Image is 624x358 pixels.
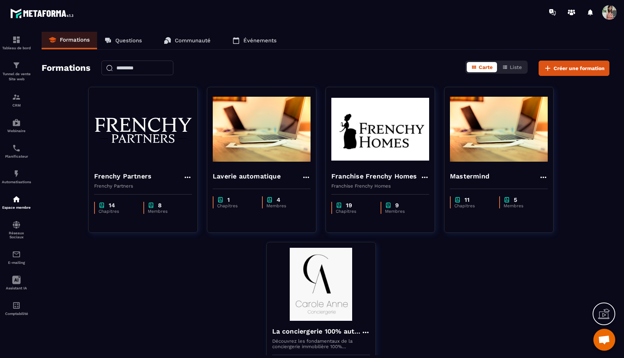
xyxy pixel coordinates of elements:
[175,37,211,44] p: Communauté
[272,326,361,336] h4: La conciergerie 100% automatisée
[148,209,185,214] p: Membres
[12,93,21,101] img: formation
[88,87,207,242] a: formation-backgroundFrenchy PartnersFrenchy Partnerschapter14Chapitreschapter8Membres
[2,296,31,321] a: accountantaccountantComptabilité
[94,93,192,166] img: formation-background
[395,202,399,209] p: 9
[217,196,224,203] img: chapter
[454,196,461,203] img: chapter
[331,171,417,181] h4: Franchise Frenchy Homes
[514,196,517,203] p: 5
[225,32,284,49] a: Événements
[213,171,281,181] h4: Laverie automatique
[2,113,31,138] a: automationsautomationsWebinaire
[385,202,392,209] img: chapter
[450,171,489,181] h4: Mastermind
[498,62,526,72] button: Liste
[12,61,21,70] img: formation
[99,209,136,214] p: Chapitres
[213,93,311,166] img: formation-background
[12,250,21,259] img: email
[554,65,605,72] span: Créer une formation
[2,164,31,189] a: automationsautomationsAutomatisations
[504,203,540,208] p: Membres
[510,64,522,70] span: Liste
[272,338,370,349] p: Découvrez les fondamentaux de la conciergerie immobilière 100% automatisée. Cette formation est c...
[326,87,444,242] a: formation-backgroundFranchise Frenchy HomesFranchise Frenchy Homeschapter19Chapitreschapter9Membres
[10,7,76,20] img: logo
[2,103,31,107] p: CRM
[2,154,31,158] p: Planificateur
[2,215,31,245] a: social-networksocial-networkRéseaux Sociaux
[2,180,31,184] p: Automatisations
[2,261,31,265] p: E-mailing
[450,93,548,166] img: formation-background
[158,202,162,209] p: 8
[2,245,31,270] a: emailemailE-mailing
[539,61,609,76] button: Créer une formation
[217,203,255,208] p: Chapitres
[60,36,90,43] p: Formations
[12,301,21,310] img: accountant
[99,202,105,209] img: chapter
[12,220,21,229] img: social-network
[2,72,31,82] p: Tunnel de vente Site web
[12,144,21,153] img: scheduler
[2,205,31,209] p: Espace membre
[42,32,97,49] a: Formations
[2,30,31,55] a: formationformationTableau de bord
[2,55,31,87] a: formationformationTunnel de vente Site web
[2,312,31,316] p: Comptabilité
[42,61,90,76] h2: Formations
[479,64,493,70] span: Carte
[94,171,151,181] h4: Frenchy Partners
[115,37,142,44] p: Questions
[465,196,470,203] p: 11
[336,202,342,209] img: chapter
[2,270,31,296] a: Assistant IA
[2,286,31,290] p: Assistant IA
[593,329,615,351] div: Ouvrir le chat
[336,209,373,214] p: Chapitres
[2,231,31,239] p: Réseaux Sociaux
[266,203,303,208] p: Membres
[2,138,31,164] a: schedulerschedulerPlanificateur
[94,183,192,189] p: Frenchy Partners
[2,129,31,133] p: Webinaire
[12,118,21,127] img: automations
[12,195,21,204] img: automations
[444,87,563,242] a: formation-backgroundMastermindchapter11Chapitreschapter5Membres
[346,202,352,209] p: 19
[454,203,492,208] p: Chapitres
[207,87,326,242] a: formation-backgroundLaverie automatiquechapter1Chapitreschapter4Membres
[385,209,422,214] p: Membres
[504,196,510,203] img: chapter
[331,93,429,166] img: formation-background
[157,32,218,49] a: Communauté
[12,35,21,44] img: formation
[243,37,277,44] p: Événements
[227,196,230,203] p: 1
[2,46,31,50] p: Tableau de bord
[331,183,429,189] p: Franchise Frenchy Homes
[266,196,273,203] img: chapter
[148,202,154,209] img: chapter
[272,248,370,321] img: formation-background
[97,32,149,49] a: Questions
[109,202,115,209] p: 14
[2,87,31,113] a: formationformationCRM
[12,169,21,178] img: automations
[467,62,497,72] button: Carte
[2,189,31,215] a: automationsautomationsEspace membre
[277,196,280,203] p: 4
